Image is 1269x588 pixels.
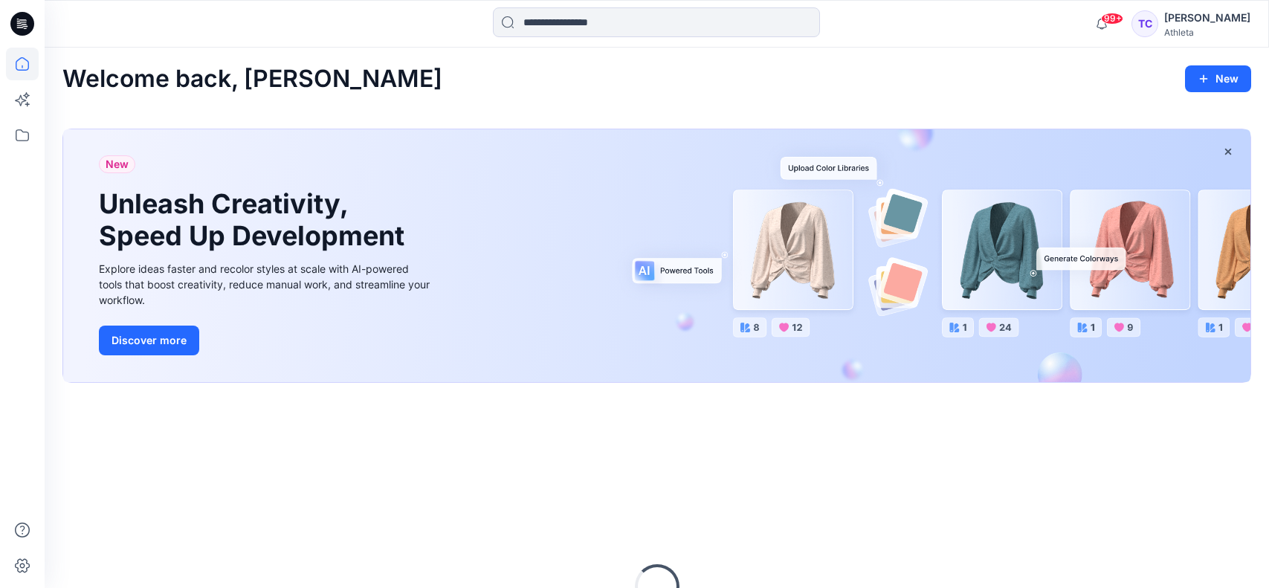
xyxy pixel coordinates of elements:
div: TC [1131,10,1158,37]
h1: Unleash Creativity, Speed Up Development [99,188,411,252]
h2: Welcome back, [PERSON_NAME] [62,65,442,93]
span: 99+ [1101,13,1123,25]
div: Athleta [1164,27,1250,38]
button: Discover more [99,326,199,355]
a: Discover more [99,326,433,355]
div: Explore ideas faster and recolor styles at scale with AI-powered tools that boost creativity, red... [99,261,433,308]
button: New [1185,65,1251,92]
div: [PERSON_NAME] [1164,9,1250,27]
span: New [106,155,129,173]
